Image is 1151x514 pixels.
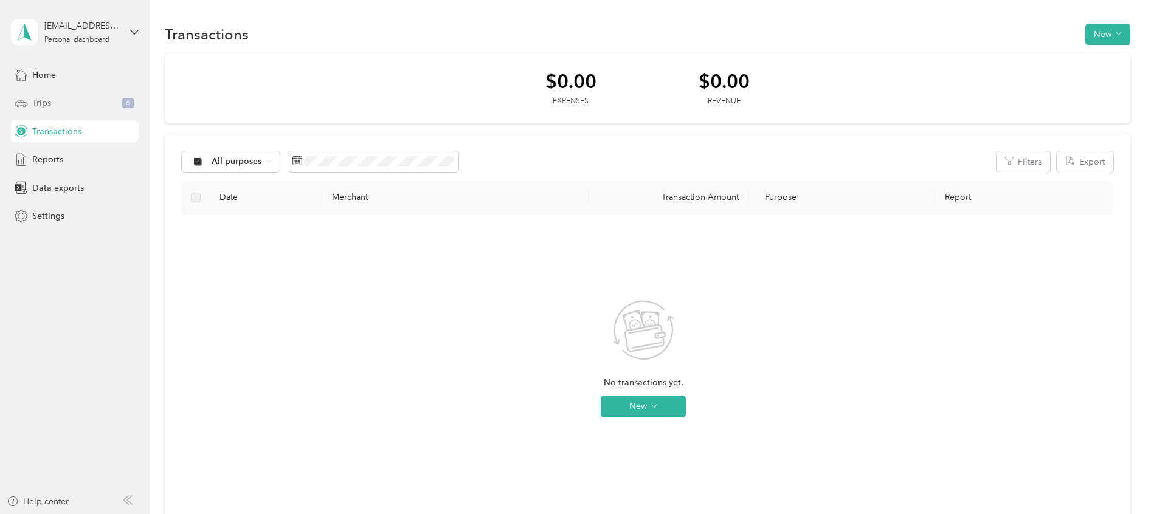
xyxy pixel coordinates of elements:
[32,69,56,81] span: Home
[604,376,683,389] span: No transactions yet.
[32,97,51,109] span: Trips
[122,98,134,109] span: 6
[699,96,750,107] div: Revenue
[7,495,69,508] button: Help center
[758,192,797,202] span: Purpose
[212,157,262,166] span: All purposes
[44,19,120,32] div: [EMAIL_ADDRESS][DOMAIN_NAME]
[1057,151,1113,173] button: Export
[322,181,589,214] th: Merchant
[44,36,109,44] div: Personal dashboard
[545,96,596,107] div: Expenses
[32,182,84,194] span: Data exports
[935,181,1113,214] th: Report
[997,151,1050,173] button: Filters
[589,181,748,214] th: Transaction Amount
[601,396,686,417] button: New
[545,70,596,92] div: $0.00
[32,125,81,138] span: Transactions
[1085,24,1130,45] button: New
[32,210,64,222] span: Settings
[210,181,322,214] th: Date
[1083,446,1151,514] iframe: Everlance-gr Chat Button Frame
[165,28,249,41] h1: Transactions
[699,70,750,92] div: $0.00
[32,153,63,166] span: Reports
